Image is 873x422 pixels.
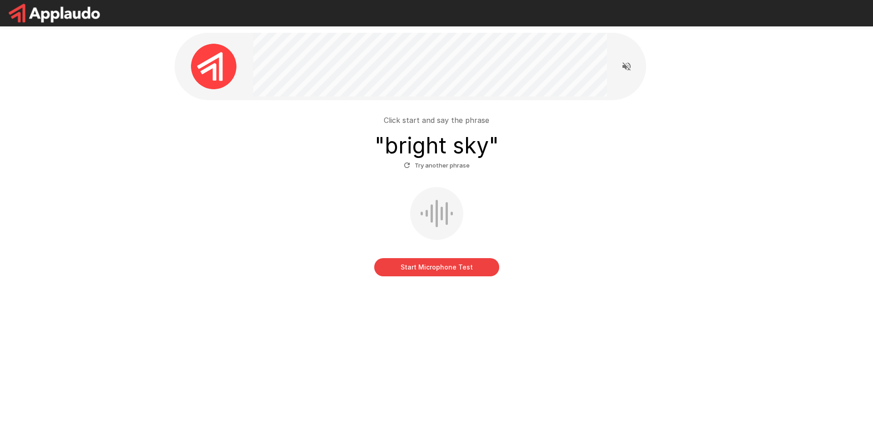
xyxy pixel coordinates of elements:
p: Click start and say the phrase [384,115,489,126]
button: Read questions aloud [617,57,636,76]
h3: " bright sky " [375,133,499,158]
img: applaudo_avatar.png [191,44,236,89]
button: Try another phrase [401,158,472,173]
button: Start Microphone Test [374,258,499,276]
